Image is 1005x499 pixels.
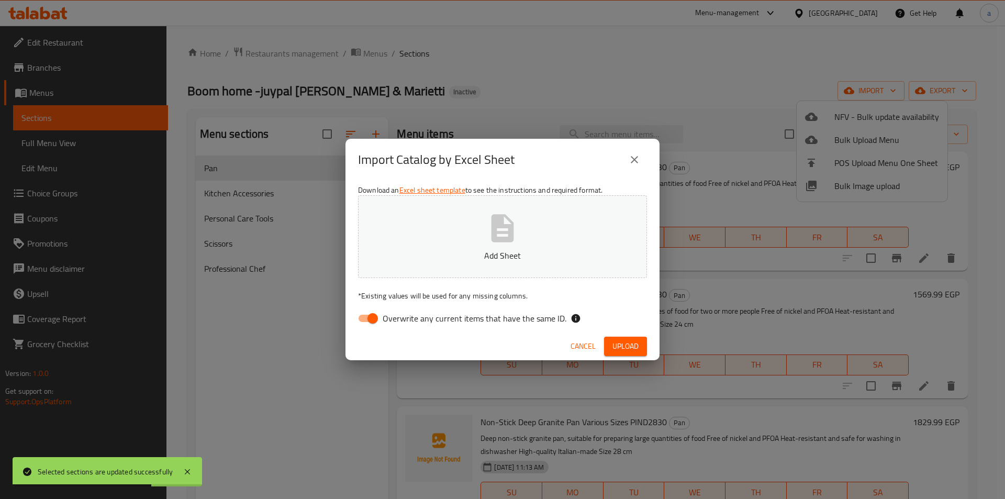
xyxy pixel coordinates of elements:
span: Cancel [571,340,596,353]
div: Download an to see the instructions and required format. [345,181,660,332]
button: Add Sheet [358,195,647,278]
button: Cancel [566,337,600,356]
button: close [622,147,647,172]
span: Upload [612,340,639,353]
button: Upload [604,337,647,356]
p: Add Sheet [374,249,631,262]
p: Existing values will be used for any missing columns. [358,291,647,301]
a: Excel sheet template [399,183,465,197]
h2: Import Catalog by Excel Sheet [358,151,515,168]
svg: If the overwrite option isn't selected, then the items that match an existing ID will be ignored ... [571,313,581,324]
span: Overwrite any current items that have the same ID. [383,312,566,325]
div: Selected sections are updated successfully [38,466,173,478]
